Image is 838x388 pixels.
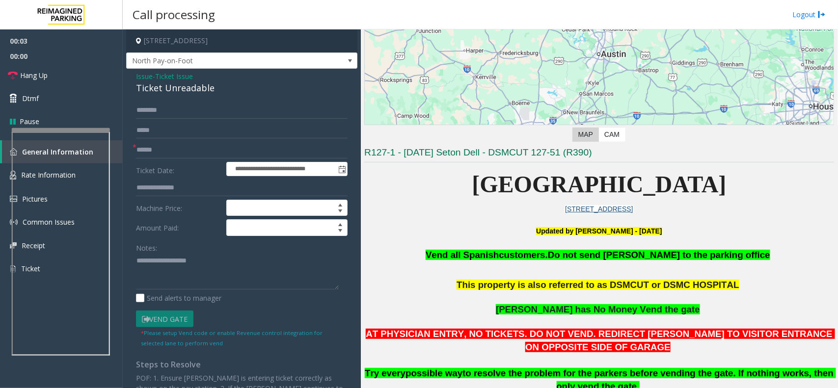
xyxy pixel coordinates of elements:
img: 'icon' [10,171,16,180]
a: Logout [792,9,826,20]
small: Please setup Vend code or enable Revenue control integration for selected lane to perform vend [141,329,323,347]
label: Ticket Date: [134,162,224,177]
a: [STREET_ADDRESS] [565,205,633,213]
label: Amount Paid: [134,219,224,236]
span: [PERSON_NAME] has No Money Vend the gate [496,304,700,314]
span: Dtmf [22,93,39,103]
label: Send alerts to manager [136,293,221,303]
label: Map [572,128,599,142]
label: Machine Price: [134,200,224,216]
span: - [153,72,193,81]
span: Increase value [333,220,347,228]
img: 'icon' [10,148,17,155]
span: Ticket Issue [155,71,193,81]
span: Try every [365,368,405,378]
span: Decrease value [333,228,347,235]
span: Decrease value [333,208,347,216]
h3: R127-1 - [DATE] Seton Dell - DSMCUT 127-51 (R390) [364,146,834,162]
div: Ticket Unreadable [136,81,348,95]
span: AT PHYSICIAN ENTRY, NO TICKETS. DO NOT VEND. REDIRECT [PERSON_NAME] TO VISITOR ENTRANCE ON OPPOSI... [366,329,835,352]
span: Increase value [333,200,347,208]
span: [GEOGRAPHIC_DATA] [472,171,727,197]
span: Vend all Spanish [426,250,499,260]
h4: Steps to Resolve [136,360,348,369]
span: This property is also referred to as DSMCUT or DSMC HOSPITAL [457,280,739,290]
b: Updated by [PERSON_NAME] - [DATE] [536,227,662,235]
img: 'icon' [10,196,17,202]
h4: [STREET_ADDRESS] [126,29,357,52]
a: General Information [2,140,123,163]
img: 'icon' [10,264,16,273]
span: Issue [136,71,153,81]
img: 'icon' [10,242,17,249]
span: Toggle popup [336,162,347,176]
span: possible way [405,368,462,378]
div: 1500 Red River Street, Austin, TX [593,35,606,53]
span: Do not send [PERSON_NAME] to the parking office [548,250,770,260]
img: 'icon' [10,218,18,226]
span: North Pay-on-Foot [127,53,311,69]
button: Vend Gate [136,310,193,327]
span: Pause [20,116,39,127]
span: customers. [499,250,548,260]
h3: Call processing [128,2,220,26]
img: logout [818,9,826,20]
span: Hang Up [20,70,48,80]
label: Notes: [136,239,157,253]
label: CAM [598,128,625,142]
